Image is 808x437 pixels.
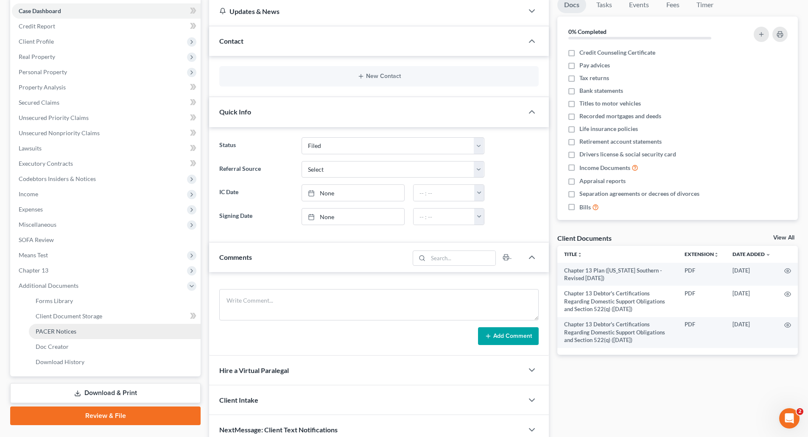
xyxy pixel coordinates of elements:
[579,74,609,82] span: Tax returns
[219,7,513,16] div: Updates & News
[215,184,297,201] label: IC Date
[773,235,794,241] a: View All
[579,125,638,133] span: Life insurance policies
[579,203,591,212] span: Bills
[36,358,84,365] span: Download History
[36,297,73,304] span: Forms Library
[579,150,676,159] span: Drivers license & social security card
[19,160,73,167] span: Executory Contracts
[557,286,678,317] td: Chapter 13 Debtor's Certifications Regarding Domestic Support Obligations and Section 522(q) ([DA...
[219,396,258,404] span: Client Intake
[19,175,96,182] span: Codebtors Insiders & Notices
[414,185,475,201] input: -- : --
[685,251,719,257] a: Extensionunfold_more
[36,343,69,350] span: Doc Creator
[215,137,297,154] label: Status
[29,324,201,339] a: PACER Notices
[557,317,678,348] td: Chapter 13 Debtor's Certifications Regarding Domestic Support Obligations and Section 522(q) ([DA...
[579,112,661,120] span: Recorded mortgages and deeds
[579,164,630,172] span: Income Documents
[302,185,404,201] a: None
[733,251,771,257] a: Date Added expand_more
[714,252,719,257] i: unfold_more
[302,209,404,225] a: None
[19,190,38,198] span: Income
[428,251,496,265] input: Search...
[29,293,201,309] a: Forms Library
[579,48,655,57] span: Credit Counseling Certificate
[726,263,777,286] td: [DATE]
[19,129,100,136] span: Unsecured Nonpriority Claims
[219,426,338,434] span: NextMessage: Client Text Notifications
[215,161,297,178] label: Referral Source
[12,19,201,34] a: Credit Report
[414,209,475,225] input: -- : --
[678,263,726,286] td: PDF
[226,73,532,80] button: New Contact
[12,125,201,141] a: Unsecured Nonpriority Claims
[36,312,102,320] span: Client Document Storage
[478,327,539,345] button: Add Comment
[12,232,201,248] a: SOFA Review
[12,80,201,95] a: Property Analysis
[678,317,726,348] td: PDF
[579,137,662,146] span: Retirement account statements
[29,339,201,354] a: Doc Creator
[579,189,699,198] span: Separation agreements or decrees of divorces
[557,263,678,286] td: Chapter 13 Plan ([US_STATE] Southern - Revised [DATE])
[577,252,582,257] i: unfold_more
[19,22,55,30] span: Credit Report
[579,86,623,95] span: Bank statements
[10,383,201,403] a: Download & Print
[29,354,201,370] a: Download History
[19,267,48,274] span: Chapter 13
[219,366,289,374] span: Hire a Virtual Paralegal
[12,95,201,110] a: Secured Claims
[579,99,641,108] span: Titles to motor vehicles
[215,208,297,225] label: Signing Date
[564,251,582,257] a: Titleunfold_more
[726,317,777,348] td: [DATE]
[797,408,803,415] span: 2
[219,108,251,116] span: Quick Info
[766,252,771,257] i: expand_more
[557,234,612,242] div: Client Documents
[219,37,243,45] span: Contact
[10,406,201,425] a: Review & File
[19,206,43,213] span: Expenses
[12,110,201,125] a: Unsecured Priority Claims
[678,286,726,317] td: PDF
[19,84,66,91] span: Property Analysis
[568,28,607,35] strong: 0% Completed
[19,7,61,14] span: Case Dashboard
[29,309,201,324] a: Client Document Storage
[19,68,67,75] span: Personal Property
[19,236,54,243] span: SOFA Review
[19,251,48,259] span: Means Test
[19,221,56,228] span: Miscellaneous
[12,156,201,171] a: Executory Contracts
[779,408,800,429] iframe: Intercom live chat
[19,282,78,289] span: Additional Documents
[19,38,54,45] span: Client Profile
[12,141,201,156] a: Lawsuits
[579,61,610,70] span: Pay advices
[19,53,55,60] span: Real Property
[12,3,201,19] a: Case Dashboard
[19,145,42,152] span: Lawsuits
[579,177,626,185] span: Appraisal reports
[36,328,76,335] span: PACER Notices
[726,286,777,317] td: [DATE]
[219,253,252,261] span: Comments
[19,114,89,121] span: Unsecured Priority Claims
[19,99,59,106] span: Secured Claims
